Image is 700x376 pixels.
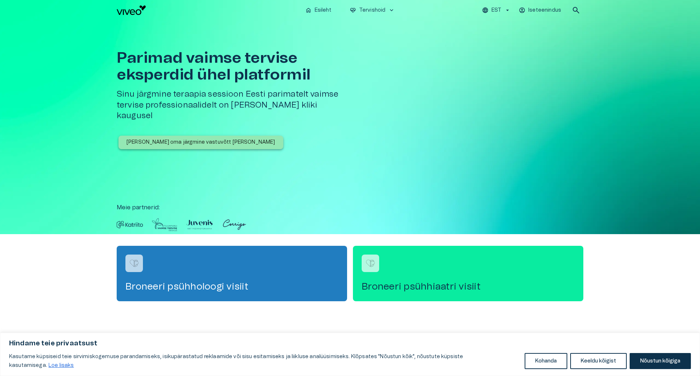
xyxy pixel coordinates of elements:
[305,7,312,13] span: home
[491,7,501,14] p: EST
[481,5,512,16] button: EST
[129,258,140,269] img: Broneeri psühholoogi visiit logo
[117,50,353,83] h1: Parimad vaimse tervise eksperdid ühel platformil
[117,5,146,15] img: Viveo logo
[359,7,386,14] p: Tervishoid
[518,5,563,16] button: Iseteenindus
[221,218,248,232] img: Partner logo
[347,5,398,16] button: ecg_heartTervishoidkeyboard_arrow_down
[117,89,353,121] h5: Sinu järgmine teraapia sessioon Eesti parimatelt vaimse tervise professionaalidelt on [PERSON_NAM...
[117,246,347,301] a: Navigate to service booking
[630,353,691,369] button: Nõustun kõigiga
[9,352,519,370] p: Kasutame küpsiseid teie sirvimiskogemuse parandamiseks, isikupärastatud reklaamide või sisu esita...
[127,139,275,146] p: [PERSON_NAME] oma järgmine vastuvõtt [PERSON_NAME]
[365,258,376,269] img: Broneeri psühhiaatri visiit logo
[525,353,567,369] button: Kohanda
[362,281,575,292] h4: Broneeri psühhiaatri visiit
[48,363,74,368] a: Loe lisaks
[570,353,627,369] button: Keeldu kõigist
[117,330,583,346] h2: Vaimse tervise kliinikud
[186,218,213,232] img: Partner logo
[118,136,283,149] button: [PERSON_NAME] oma järgmine vastuvõtt [PERSON_NAME]
[528,7,561,14] p: Iseteenindus
[117,203,583,212] p: Meie partnerid :
[117,218,143,232] img: Partner logo
[302,5,335,16] button: homeEsileht
[569,3,583,18] button: open search modal
[152,218,178,232] img: Partner logo
[388,7,395,13] span: keyboard_arrow_down
[315,7,331,14] p: Esileht
[572,6,580,15] span: search
[117,5,299,15] a: Navigate to homepage
[125,281,338,292] h4: Broneeri psühholoogi visiit
[9,339,691,348] p: Hindame teie privaatsust
[353,246,583,301] a: Navigate to service booking
[350,7,356,13] span: ecg_heart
